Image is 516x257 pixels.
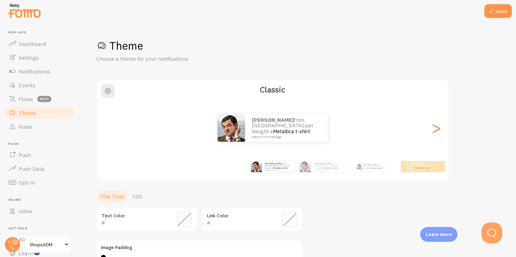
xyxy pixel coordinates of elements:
span: Learn [19,250,33,257]
a: Push [4,148,75,162]
span: Push [8,142,75,146]
p: Choose a theme for your notifications [96,55,262,63]
p: from [GEOGRAPHIC_DATA] just bought a [265,162,292,171]
span: Dashboard [19,40,46,47]
strong: [PERSON_NAME] [406,162,423,165]
span: Notifications [19,68,50,75]
small: about 4 minutes ago [315,169,343,171]
a: Metallica t-shirt [370,167,382,169]
p: from [GEOGRAPHIC_DATA] just bought a [406,162,434,171]
strong: [PERSON_NAME] [265,162,281,165]
small: about 4 minutes ago [252,135,319,139]
a: Flows beta [4,92,75,106]
a: Metallica t-shirt [415,167,429,169]
span: Inline [8,198,75,202]
a: Push Data [4,162,75,176]
span: Theme [19,109,36,116]
p: Learn more [426,231,452,238]
h1: Theme [96,39,499,53]
img: Fomo [251,161,262,172]
a: Settings [4,51,75,65]
a: Fine Tune [96,189,128,203]
a: Metallica t-shirt [323,167,338,169]
img: fomo-relay-logo-orange.svg [7,2,42,19]
span: Flows [19,96,33,102]
a: Metallica t-shirt [273,128,310,135]
strong: [PERSON_NAME] [252,117,294,123]
span: Settings [19,54,39,61]
a: Notifications [4,65,75,78]
div: Next slide [432,103,440,153]
strong: [PERSON_NAME] [363,164,377,166]
span: Rules [19,123,32,130]
a: Alerts [4,233,75,246]
a: Events [4,78,75,92]
p: from [GEOGRAPHIC_DATA] just bought a [363,163,386,170]
a: Theme [4,106,75,120]
span: beta [37,96,51,102]
iframe: Help Scout Beacon - Open [482,223,502,243]
span: ShopsADM [30,240,62,249]
span: Push [19,151,31,158]
a: Dashboard [4,37,75,51]
a: CSS [128,189,146,203]
span: Pop-ups [8,30,75,35]
small: about 4 minutes ago [265,169,292,171]
a: Inline [4,204,75,218]
label: Image Padding [101,245,298,251]
a: Metallica t-shirt [273,167,288,169]
a: ShopsADM [25,236,71,253]
span: Alerts [19,236,33,243]
small: about 4 minutes ago [406,169,433,171]
img: Fomo [300,161,311,172]
a: Rules [4,120,75,134]
p: from [GEOGRAPHIC_DATA] just bought a [252,117,321,139]
strong: [PERSON_NAME] [315,162,331,165]
p: from [GEOGRAPHIC_DATA] just bought a [315,162,344,171]
img: Fomo [217,114,245,142]
h2: Classic [97,84,448,95]
span: Inline [19,208,32,215]
img: Fomo [356,164,362,169]
span: Push Data [19,165,44,172]
a: Opt-In [4,176,75,189]
span: Events [19,82,36,89]
div: Learn more [420,227,457,242]
span: Get Help [8,226,75,231]
span: Opt-In [19,179,35,186]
